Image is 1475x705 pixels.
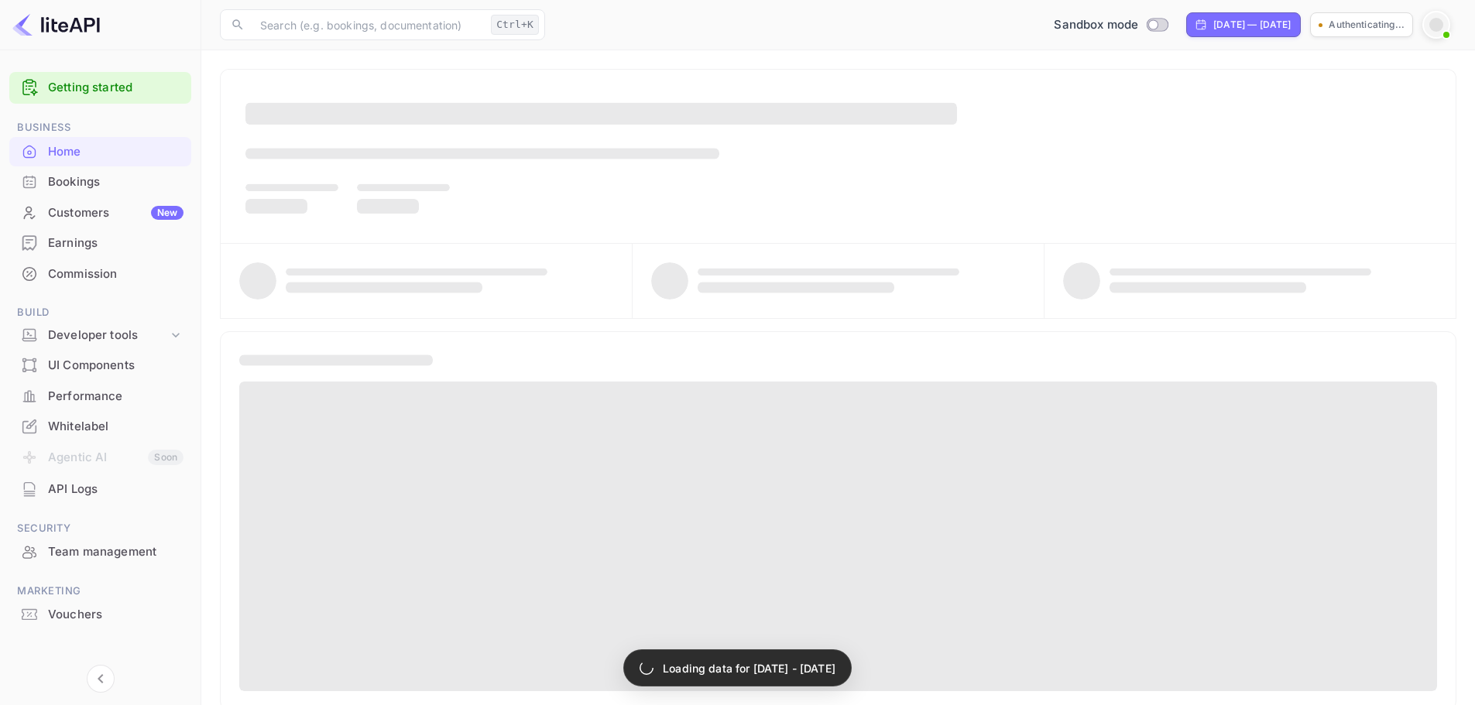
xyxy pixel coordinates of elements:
[9,304,191,321] span: Build
[1054,16,1138,34] span: Sandbox mode
[9,600,191,630] div: Vouchers
[9,537,191,567] div: Team management
[9,167,191,197] div: Bookings
[9,382,191,410] a: Performance
[9,474,191,505] div: API Logs
[48,357,184,375] div: UI Components
[9,351,191,379] a: UI Components
[48,543,184,561] div: Team management
[12,12,100,37] img: LiteAPI logo
[48,79,184,97] a: Getting started
[48,606,184,624] div: Vouchers
[1048,16,1174,34] div: Switch to Production mode
[9,198,191,228] div: CustomersNew
[9,412,191,440] a: Whitelabel
[48,265,184,283] div: Commission
[9,583,191,600] span: Marketing
[251,9,485,40] input: Search (e.g. bookings, documentation)
[9,351,191,381] div: UI Components
[9,322,191,349] div: Developer tools
[151,206,184,220] div: New
[48,327,168,344] div: Developer tools
[48,481,184,498] div: API Logs
[9,228,191,257] a: Earnings
[1213,18,1291,32] div: [DATE] — [DATE]
[9,228,191,258] div: Earnings
[9,137,191,166] a: Home
[9,382,191,412] div: Performance
[663,660,835,676] p: Loading data for [DATE] - [DATE]
[1329,18,1405,32] p: Authenticating...
[9,537,191,566] a: Team management
[9,600,191,628] a: Vouchers
[9,119,191,136] span: Business
[9,167,191,196] a: Bookings
[9,198,191,227] a: CustomersNew
[9,137,191,167] div: Home
[48,234,184,252] div: Earnings
[1186,12,1301,37] div: Click to change the date range period
[48,143,184,161] div: Home
[48,418,184,436] div: Whitelabel
[9,474,191,503] a: API Logs
[9,412,191,442] div: Whitelabel
[87,665,115,693] button: Collapse navigation
[9,520,191,537] span: Security
[48,173,184,191] div: Bookings
[48,388,184,406] div: Performance
[9,72,191,104] div: Getting started
[9,259,191,288] a: Commission
[48,204,184,222] div: Customers
[491,15,539,35] div: Ctrl+K
[9,259,191,289] div: Commission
